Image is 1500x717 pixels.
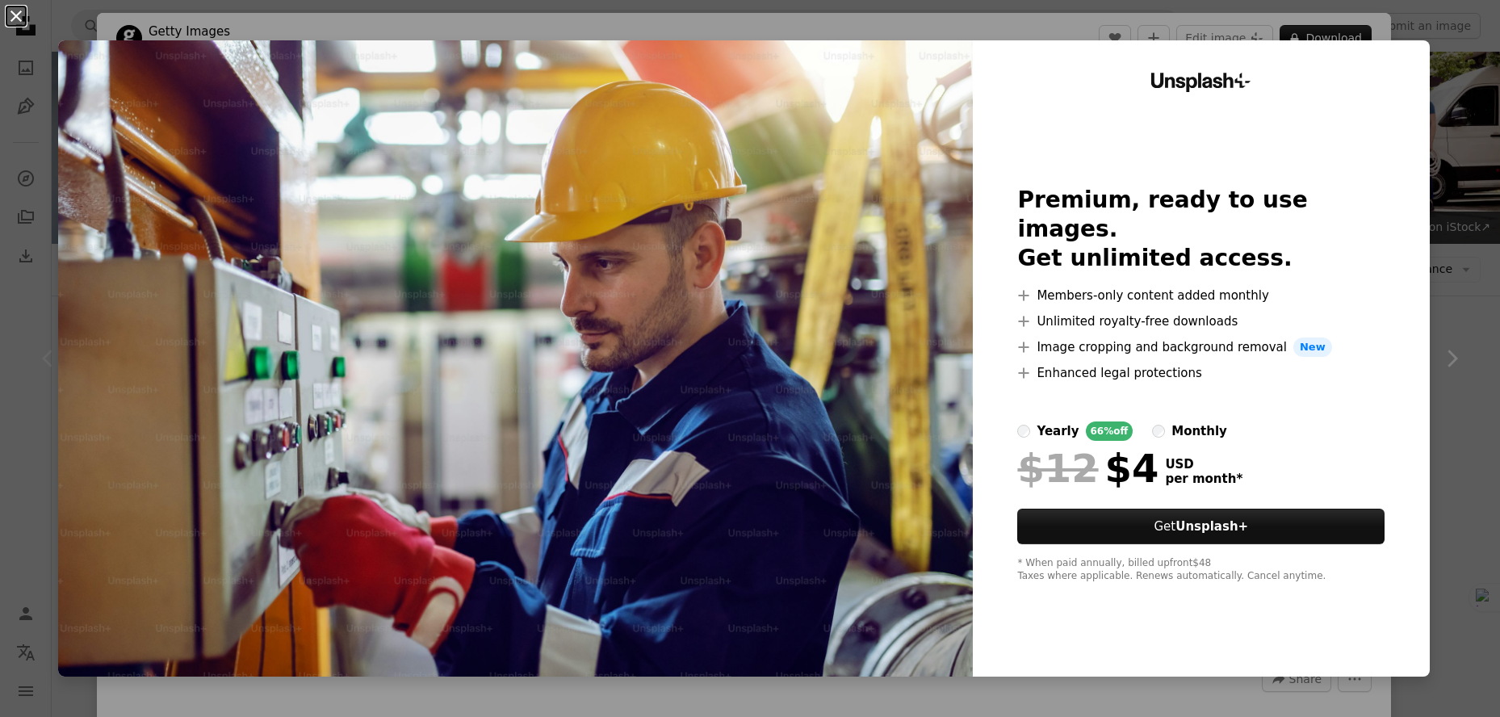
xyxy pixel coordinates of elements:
[1175,519,1248,534] strong: Unsplash+
[1017,557,1385,583] div: * When paid annually, billed upfront $48 Taxes where applicable. Renews automatically. Cancel any...
[1165,472,1242,486] span: per month *
[1017,338,1385,357] li: Image cropping and background removal
[1165,457,1242,472] span: USD
[1086,421,1133,441] div: 66% off
[1171,421,1227,441] div: monthly
[1017,312,1385,331] li: Unlimited royalty-free downloads
[1037,421,1079,441] div: yearly
[1293,338,1332,357] span: New
[1017,286,1385,305] li: Members-only content added monthly
[1017,447,1098,489] span: $12
[1017,363,1385,383] li: Enhanced legal protections
[1017,425,1030,438] input: yearly66%off
[1017,509,1385,544] button: GetUnsplash+
[1017,186,1385,273] h2: Premium, ready to use images. Get unlimited access.
[1152,425,1165,438] input: monthly
[1017,447,1159,489] div: $4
